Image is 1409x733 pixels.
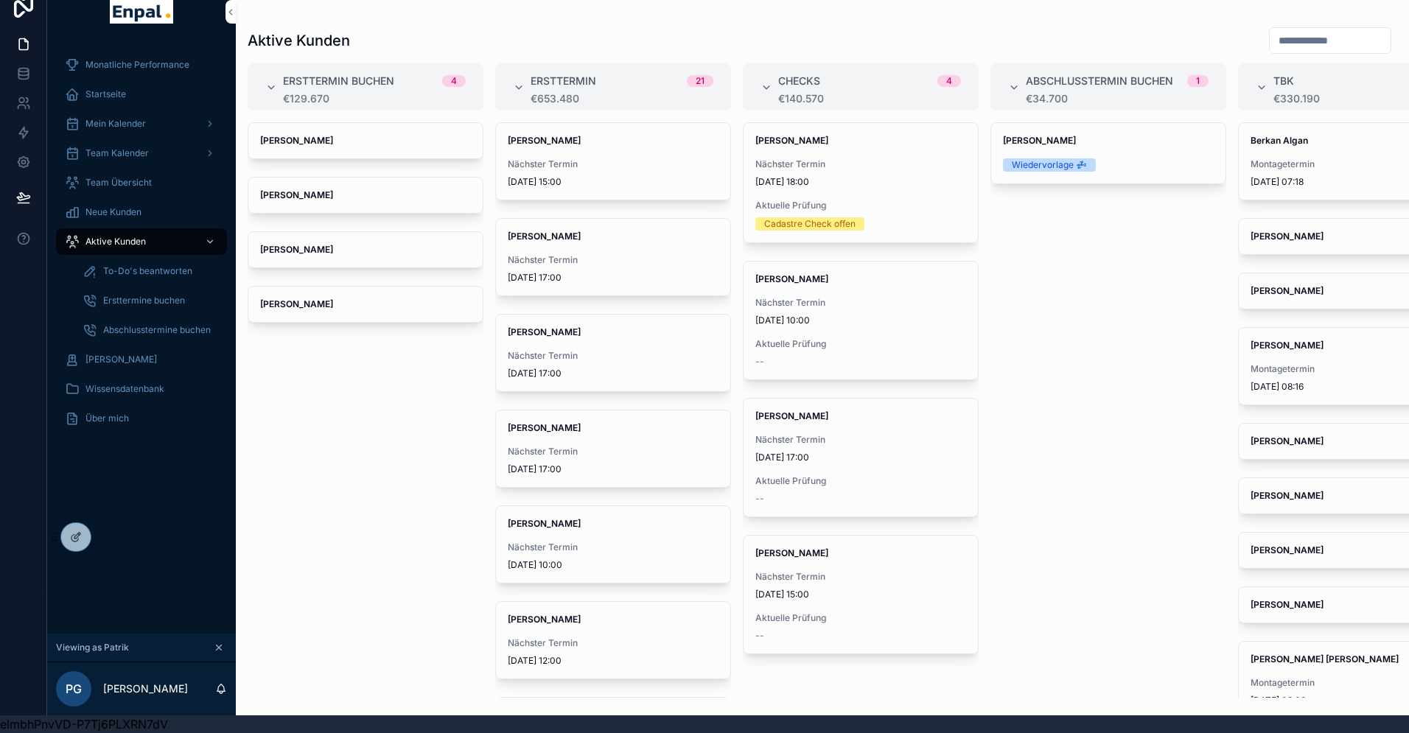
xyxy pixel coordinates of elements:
[508,231,581,242] strong: [PERSON_NAME]
[743,535,979,654] a: [PERSON_NAME]Nächster Termin[DATE] 15:00Aktuelle Prüfung--
[495,410,731,488] a: [PERSON_NAME]Nächster Termin[DATE] 17:00
[1003,135,1076,146] strong: [PERSON_NAME]
[248,231,483,268] a: [PERSON_NAME]
[946,75,952,87] div: 4
[1273,74,1294,88] span: TBK
[56,140,227,166] a: Team Kalender
[755,176,966,188] span: [DATE] 18:00
[248,122,483,159] a: [PERSON_NAME]
[56,642,129,653] span: Viewing as Patrik
[56,228,227,255] a: Aktive Kunden
[755,273,828,284] strong: [PERSON_NAME]
[755,452,966,463] span: [DATE] 17:00
[1251,653,1399,664] strong: [PERSON_NAME] [PERSON_NAME]
[248,177,483,214] a: [PERSON_NAME]
[1251,340,1324,351] strong: [PERSON_NAME]
[103,295,185,306] span: Ersttermine buchen
[743,398,979,517] a: [PERSON_NAME]Nächster Termin[DATE] 17:00Aktuelle Prüfung--
[755,547,828,558] strong: [PERSON_NAME]
[508,176,719,188] span: [DATE] 15:00
[283,93,466,105] div: €129.670
[743,122,979,243] a: [PERSON_NAME]Nächster Termin[DATE] 18:00Aktuelle PrüfungCadastre Check offen
[56,405,227,432] a: Über mich
[248,286,483,323] a: [PERSON_NAME]
[85,177,152,189] span: Team Übersicht
[508,463,719,475] span: [DATE] 17:00
[495,218,731,296] a: [PERSON_NAME]Nächster Termin[DATE] 17:00
[495,122,731,200] a: [PERSON_NAME]Nächster Termin[DATE] 15:00
[103,324,211,336] span: Abschlusstermine buchen
[74,317,227,343] a: Abschlusstermine buchen
[990,122,1226,184] a: [PERSON_NAME]Wiedervorlage 💤
[778,93,961,105] div: €140.570
[755,630,764,642] span: --
[508,559,719,571] span: [DATE] 10:00
[508,446,719,457] span: Nächster Termin
[260,298,333,309] strong: [PERSON_NAME]
[1251,544,1324,555] strong: [PERSON_NAME]
[1251,490,1324,501] strong: [PERSON_NAME]
[495,505,731,583] a: [PERSON_NAME]Nächster Termin[DATE] 10:00
[1026,93,1209,105] div: €34.700
[755,200,966,211] span: Aktuelle Prüfung
[508,614,581,625] strong: [PERSON_NAME]
[508,135,581,146] strong: [PERSON_NAME]
[755,589,966,600] span: [DATE] 15:00
[283,74,394,88] span: Ersttermin buchen
[56,111,227,137] a: Mein Kalender
[755,612,966,624] span: Aktuelle Prüfung
[755,475,966,487] span: Aktuelle Prüfung
[85,59,189,71] span: Monatliche Performance
[508,350,719,362] span: Nächster Termin
[74,258,227,284] a: To-Do's beantworten
[85,383,164,395] span: Wissensdatenbank
[56,169,227,196] a: Team Übersicht
[1251,599,1324,610] strong: [PERSON_NAME]
[755,338,966,350] span: Aktuelle Prüfung
[85,413,129,424] span: Über mich
[56,346,227,373] a: [PERSON_NAME]
[755,571,966,583] span: Nächster Termin
[495,314,731,392] a: [PERSON_NAME]Nächster Termin[DATE] 17:00
[755,158,966,170] span: Nächster Termin
[1196,75,1200,87] div: 1
[85,118,146,130] span: Mein Kalender
[764,217,856,231] div: Cadastre Check offen
[755,356,764,368] span: --
[508,655,719,667] span: [DATE] 12:00
[755,493,764,505] span: --
[85,206,141,218] span: Neue Kunden
[260,244,333,255] strong: [PERSON_NAME]
[56,376,227,402] a: Wissensdatenbank
[56,199,227,225] a: Neue Kunden
[103,265,192,277] span: To-Do's beantworten
[743,261,979,380] a: [PERSON_NAME]Nächster Termin[DATE] 10:00Aktuelle Prüfung--
[508,518,581,529] strong: [PERSON_NAME]
[1251,285,1324,296] strong: [PERSON_NAME]
[508,272,719,284] span: [DATE] 17:00
[755,297,966,309] span: Nächster Termin
[47,41,236,451] div: scrollable content
[260,189,333,200] strong: [PERSON_NAME]
[451,75,457,87] div: 4
[531,74,596,88] span: Ersttermin
[85,354,157,365] span: [PERSON_NAME]
[778,74,820,88] span: Checks
[755,135,828,146] strong: [PERSON_NAME]
[696,75,704,87] div: 21
[1026,74,1173,88] span: Abschlusstermin buchen
[508,541,719,553] span: Nächster Termin
[56,81,227,108] a: Startseite
[1012,158,1087,172] div: Wiedervorlage 💤
[74,287,227,314] a: Ersttermine buchen
[755,434,966,446] span: Nächster Termin
[508,326,581,337] strong: [PERSON_NAME]
[755,315,966,326] span: [DATE] 10:00
[495,601,731,679] a: [PERSON_NAME]Nächster Termin[DATE] 12:00
[85,147,149,159] span: Team Kalender
[66,680,82,698] span: PG
[1251,135,1308,146] strong: Berkan Algan
[508,158,719,170] span: Nächster Termin
[755,410,828,421] strong: [PERSON_NAME]
[85,88,126,100] span: Startseite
